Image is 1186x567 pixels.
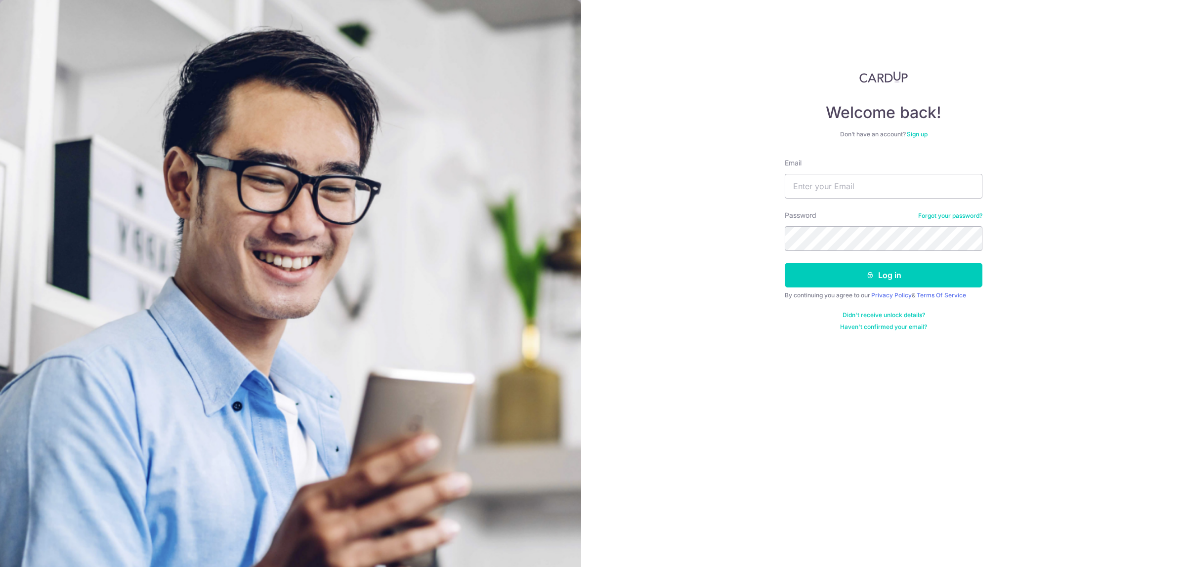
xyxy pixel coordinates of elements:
div: Don’t have an account? [785,130,982,138]
h4: Welcome back! [785,103,982,122]
input: Enter your Email [785,174,982,199]
a: Terms Of Service [917,291,966,299]
label: Email [785,158,802,168]
a: Didn't receive unlock details? [843,311,925,319]
div: By continuing you agree to our & [785,291,982,299]
img: CardUp Logo [859,71,908,83]
label: Password [785,210,816,220]
a: Sign up [907,130,928,138]
a: Forgot your password? [918,212,982,220]
a: Haven't confirmed your email? [840,323,927,331]
button: Log in [785,263,982,287]
a: Privacy Policy [871,291,912,299]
